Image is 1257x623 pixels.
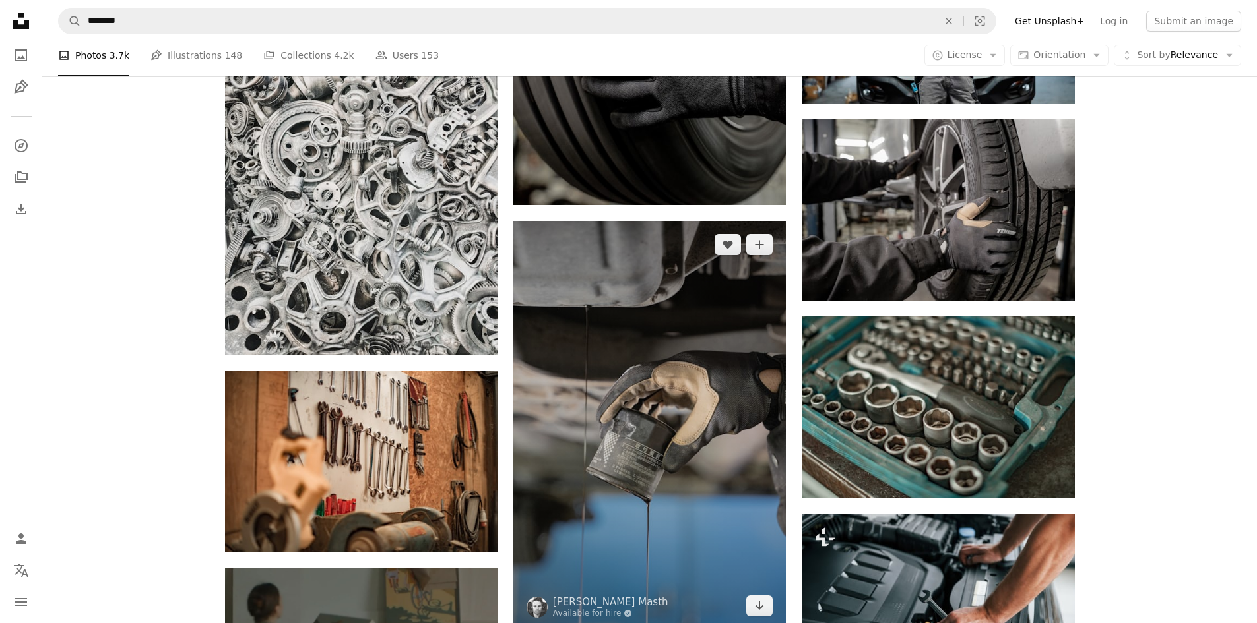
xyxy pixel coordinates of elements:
img: a man working on a tire in a garage [802,119,1074,301]
a: silver and black round coins [802,401,1074,413]
a: Log in [1092,11,1136,32]
img: silver and black round coins [802,316,1074,498]
img: Go to Jimmy Nilsson Masth's profile [527,597,548,618]
button: Sort byRelevance [1114,45,1241,66]
button: Submit an image [1146,11,1241,32]
a: silver and gold round accessory [225,167,498,179]
span: 148 [225,48,243,63]
a: a man working on a tire in a garage [802,204,1074,216]
a: Collections [8,164,34,191]
a: Some problems under the hood. Man in uniform is working in the autosalon at daytime. [802,598,1074,610]
span: Sort by [1137,49,1170,60]
button: Language [8,557,34,583]
a: [PERSON_NAME] Masth [553,595,668,608]
button: Orientation [1010,45,1109,66]
a: Download [746,595,773,616]
a: Home — Unsplash [8,8,34,37]
img: brown and gray metal tools [225,371,498,552]
button: Like [715,234,741,255]
button: Menu [8,589,34,615]
button: Search Unsplash [59,9,81,34]
a: Explore [8,133,34,159]
a: brown and gray metal tools [225,456,498,467]
span: Orientation [1033,49,1085,60]
a: Log in / Sign up [8,525,34,552]
a: Collections 4.2k [263,34,354,76]
span: Relevance [1137,49,1218,62]
a: Photos [8,42,34,69]
a: Illustrations [8,74,34,100]
a: Download History [8,196,34,222]
span: License [948,49,983,60]
a: Get Unsplash+ [1007,11,1092,32]
a: a mechanic is pouring oil on a car [513,419,786,430]
a: Illustrations 148 [150,34,242,76]
span: 4.2k [334,48,354,63]
form: Find visuals sitewide [58,8,996,34]
button: Clear [934,9,963,34]
button: Add to Collection [746,234,773,255]
a: Users 153 [375,34,439,76]
button: Visual search [964,9,996,34]
a: Available for hire [553,608,668,619]
span: 153 [421,48,439,63]
button: License [924,45,1006,66]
